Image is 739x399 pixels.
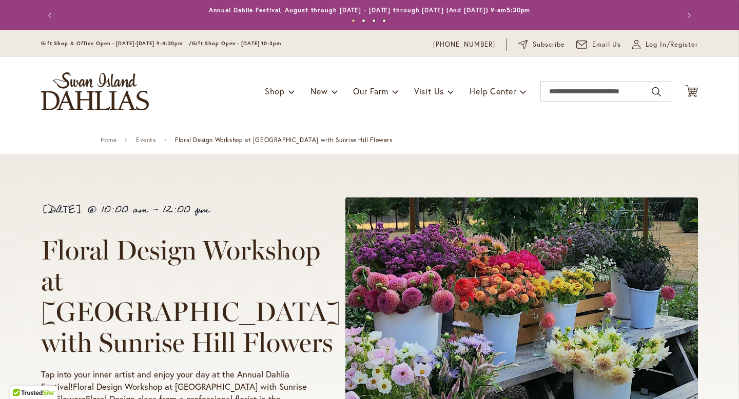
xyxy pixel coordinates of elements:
span: 12:00 pm [163,200,209,220]
span: Floral Design Workshop at [GEOGRAPHIC_DATA] with Sunrise Hill Flowers [175,136,392,144]
button: 2 of 4 [362,19,365,23]
a: Annual Dahlia Festival, August through [DATE] - [DATE] through [DATE] (And [DATE]) 9-am5:30pm [209,6,531,14]
a: Home [101,136,116,144]
span: Subscribe [533,39,565,50]
span: Our Farm [353,86,388,96]
span: [DATE] [41,200,82,220]
span: New [310,86,327,96]
button: 1 of 4 [352,19,355,23]
span: Gift Shop Open - [DATE] 10-3pm [192,40,281,47]
span: 10:00 am [101,200,148,220]
span: Shop [265,86,285,96]
span: @ [87,200,96,220]
a: Email Us [576,39,621,50]
span: Log In/Register [646,39,698,50]
a: Log In/Register [632,39,698,50]
button: 4 of 4 [382,19,386,23]
button: 3 of 4 [372,19,376,23]
span: Visit Us [414,86,444,96]
button: Next [677,5,698,26]
span: Floral Design Workshop at [GEOGRAPHIC_DATA] with Sunrise Hill Flowers [41,234,341,358]
span: Help Center [470,86,516,96]
a: Events [136,136,156,144]
span: Gift Shop & Office Open - [DATE]-[DATE] 9-4:30pm / [41,40,192,47]
span: - [152,200,158,220]
button: Previous [41,5,62,26]
a: store logo [41,72,149,110]
span: Email Us [592,39,621,50]
a: [PHONE_NUMBER] [433,39,495,50]
a: Subscribe [518,39,565,50]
